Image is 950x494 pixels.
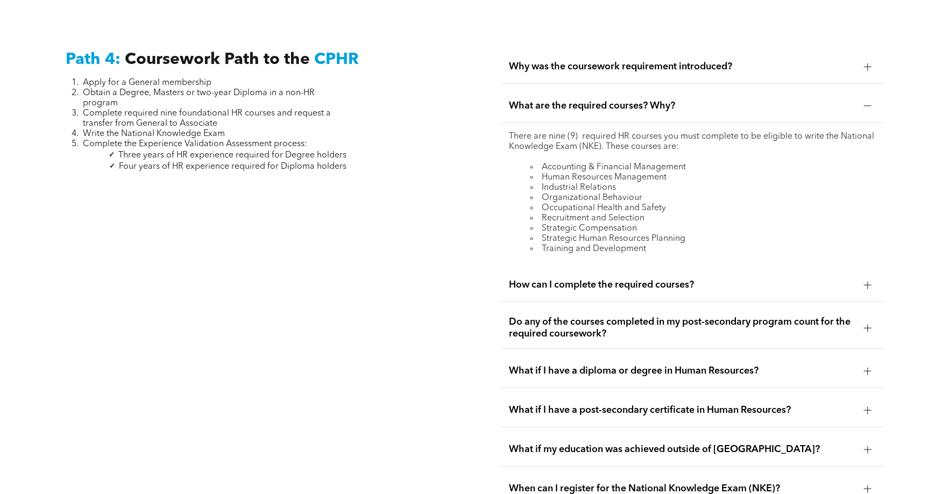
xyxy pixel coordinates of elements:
p: There are nine (9) required HR courses you must complete to be eligible to write the National Kno... [509,132,876,152]
span: Path 4: [66,52,120,68]
span: Complete required nine foundational HR courses and request a transfer from General to Associate [83,109,331,128]
span: Apply for a General membership [83,78,211,87]
span: CPHR [314,52,359,68]
li: Occupational Health and Safety [530,203,876,213]
span: Why was the coursework requirement introduced? [509,61,855,73]
span: Coursework Path to the [125,52,310,68]
span: Three years of HR experience required for Degree holders [118,151,346,160]
span: What if I have a post-secondary certificate in Human Resources? [509,404,855,416]
li: Recruitment and Selection [530,213,876,224]
li: Strategic Human Resources Planning [530,234,876,244]
span: Complete the Experience Validation Assessment process: [83,140,307,148]
li: Industrial Relations [530,183,876,193]
li: Training and Development [530,244,876,254]
li: Human Resources Management [530,173,876,183]
span: Do any of the courses completed in my post-secondary program count for the required coursework? [509,316,855,340]
span: Write the National Knowledge Exam [83,130,225,138]
li: Organizational Behaviour [530,193,876,203]
span: What are the required courses? Why? [509,100,855,112]
li: Strategic Compensation [530,224,876,234]
li: Accounting & Financial Management [530,162,876,173]
span: Four years of HR experience required for Diploma holders [119,162,346,171]
span: How can I complete the required courses? [509,279,855,291]
span: What if my education was achieved outside of [GEOGRAPHIC_DATA]? [509,443,855,455]
span: Obtain a Degree, Masters or two-year Diploma in a non-HR program [83,89,315,108]
span: What if I have a diploma or degree in Human Resources? [509,365,855,377]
